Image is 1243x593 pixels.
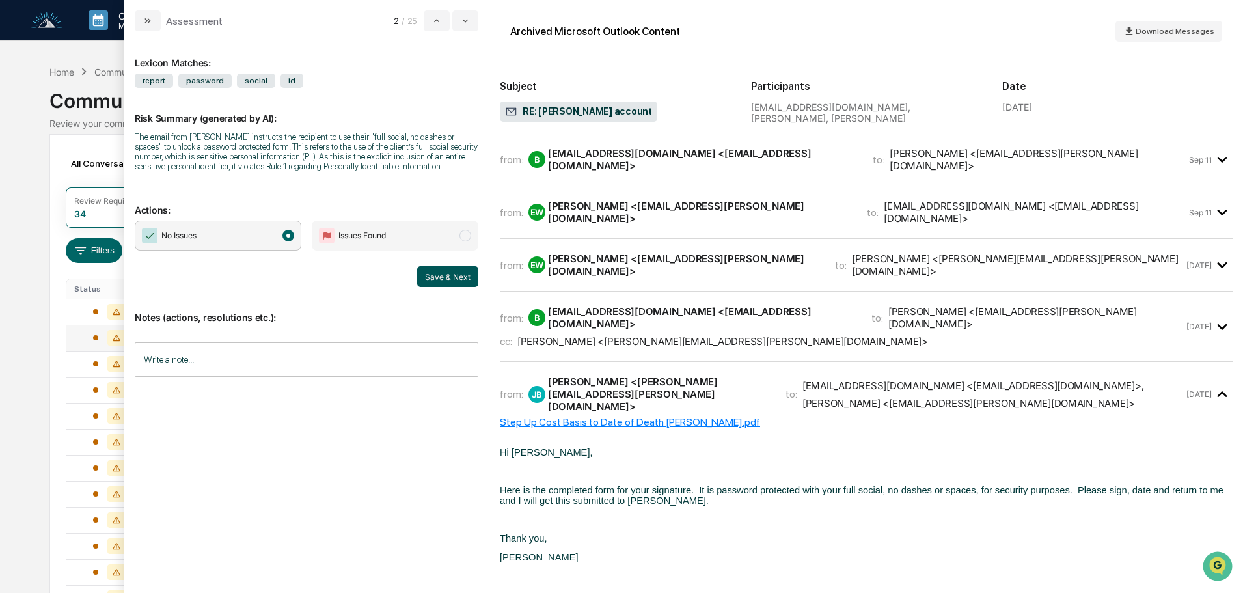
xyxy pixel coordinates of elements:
span: id [280,74,303,88]
span: 2 [394,16,399,26]
div: JB [528,386,545,403]
div: Lexicon Matches: [135,42,478,68]
span: from: [500,154,523,166]
p: Manage Tasks [108,21,174,31]
span: Hi [PERSON_NAME], [500,447,593,458]
span: to: [871,312,883,324]
a: 🗄️Attestations [89,159,167,182]
img: 1746055101610-c473b297-6a78-478c-a979-82029cc54cd1 [13,100,36,123]
time: Thursday, September 11, 2025 at 4:26:56 PM [1189,208,1212,217]
div: 🔎 [13,190,23,200]
h2: Date [1002,80,1233,92]
span: Data Lookup [26,189,82,202]
div: [PERSON_NAME] <[EMAIL_ADDRESS][PERSON_NAME][DOMAIN_NAME]> [548,200,851,225]
iframe: Open customer support [1201,550,1236,585]
div: We're available if you need us! [44,113,165,123]
button: Filters [66,238,122,263]
span: from: [500,206,523,219]
div: [PERSON_NAME] <[PERSON_NAME][EMAIL_ADDRESS][PERSON_NAME][DOMAIN_NAME]> [517,335,928,348]
span: from: [500,388,523,400]
div: [PERSON_NAME] <[EMAIL_ADDRESS][PERSON_NAME][DOMAIN_NAME]> [890,147,1186,172]
div: [EMAIL_ADDRESS][DOMAIN_NAME] <[EMAIL_ADDRESS][DOMAIN_NAME]> , [802,379,1143,392]
th: Status [66,279,151,299]
span: Thank you, [500,533,547,544]
span: Preclearance [26,164,84,177]
div: B [528,151,545,168]
div: Assessment [166,15,223,27]
span: social [237,74,275,88]
span: to: [835,259,847,271]
a: Powered byPylon [92,220,157,230]
button: Start new chat [221,103,237,119]
img: logo [31,12,62,29]
span: password [178,74,232,88]
div: 🖐️ [13,165,23,176]
button: Download Messages [1115,21,1222,42]
button: Save & Next [417,266,478,287]
div: Communications Archive [49,79,1193,113]
span: from: [500,312,523,324]
p: How can we help? [13,27,237,48]
div: EW [528,256,545,273]
div: The email from [PERSON_NAME] instructs the recipient to use their "full social, no dashes or spac... [135,132,478,171]
span: Pylon [130,221,157,230]
span: Download Messages [1136,27,1214,36]
div: B [528,309,545,326]
span: to: [785,388,797,400]
div: [DATE] [1002,102,1032,113]
div: [EMAIL_ADDRESS][DOMAIN_NAME], [PERSON_NAME], [PERSON_NAME] [751,102,981,124]
div: Review Required [74,196,137,206]
time: Tuesday, September 16, 2025 at 11:02:21 AM [1186,322,1212,331]
div: [PERSON_NAME] <[PERSON_NAME][EMAIL_ADDRESS][PERSON_NAME][DOMAIN_NAME]> [852,253,1184,277]
div: [EMAIL_ADDRESS][DOMAIN_NAME] <[EMAIL_ADDRESS][DOMAIN_NAME]> [548,147,857,172]
span: to: [867,206,879,219]
p: Notes (actions, resolutions etc.): [135,296,478,323]
div: Start new chat [44,100,213,113]
div: Archived Microsoft Outlook Content [510,25,680,38]
div: [EMAIL_ADDRESS][DOMAIN_NAME] <[EMAIL_ADDRESS][DOMAIN_NAME]> [884,200,1186,225]
div: Communications Archive [94,66,200,77]
h2: Subject [500,80,730,92]
time: Wednesday, September 17, 2025 at 4:54:33 PM [1186,389,1212,399]
div: [PERSON_NAME] <[EMAIL_ADDRESS][PERSON_NAME][DOMAIN_NAME]> [548,253,819,277]
div: Review your communication records across channels [49,118,1193,129]
time: Thursday, September 11, 2025 at 4:25:45 PM [1189,155,1212,165]
span: cc: [500,335,512,348]
img: Checkmark [142,228,157,243]
a: 🔎Data Lookup [8,184,87,207]
div: All Conversations [66,153,164,174]
div: [EMAIL_ADDRESS][DOMAIN_NAME] <[EMAIL_ADDRESS][DOMAIN_NAME]> [548,305,856,330]
span: Issues Found [338,229,386,242]
p: Actions: [135,189,478,215]
div: 🗄️ [94,165,105,176]
span: RE: [PERSON_NAME] account [505,105,652,118]
p: Calendar [108,10,174,21]
span: No Issues [161,229,197,242]
div: Step Up Cost Basis to Date of Death [PERSON_NAME].pdf [500,416,1233,428]
div: [PERSON_NAME] <[EMAIL_ADDRESS][PERSON_NAME][DOMAIN_NAME]> [802,397,1135,409]
span: report [135,74,173,88]
div: Home [49,66,74,77]
div: 34 [74,208,86,219]
div: [PERSON_NAME] <[PERSON_NAME][EMAIL_ADDRESS][PERSON_NAME][DOMAIN_NAME]> [548,376,770,413]
time: Monday, September 15, 2025 at 2:24:43 PM [1186,260,1212,270]
h2: Participants [751,80,981,92]
span: to: [873,154,884,166]
span: / 25 [402,16,421,26]
p: Risk Summary (generated by AI): [135,97,478,124]
div: EW [528,204,545,221]
span: [PERSON_NAME] [500,552,579,562]
img: Flag [319,228,335,243]
span: Here is the completed form for your signature. It is password protected with your full social, no... [500,485,1223,506]
span: Attestations [107,164,161,177]
div: [PERSON_NAME] <[EMAIL_ADDRESS][PERSON_NAME][DOMAIN_NAME]> [888,305,1184,330]
span: from: [500,259,523,271]
a: 🖐️Preclearance [8,159,89,182]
